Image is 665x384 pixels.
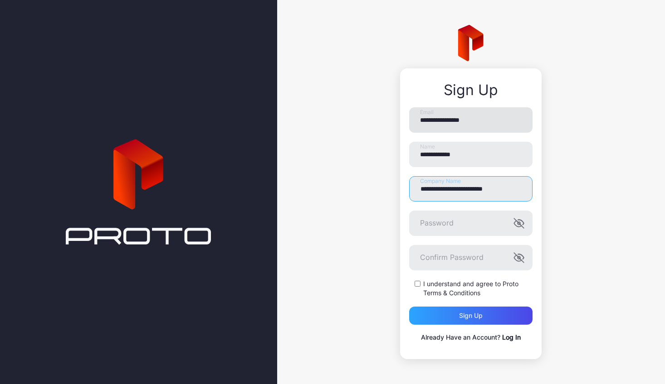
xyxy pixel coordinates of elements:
input: Company Name [409,176,533,202]
button: Sign up [409,307,533,325]
input: Password [409,211,533,236]
p: Already Have an Account? [409,332,533,343]
input: Name [409,142,533,167]
button: Password [513,218,524,229]
label: I understand and agree to [423,279,533,298]
input: Confirm Password [409,245,533,270]
div: Sign up [459,312,483,319]
a: Log In [502,333,521,341]
input: Email [409,107,533,133]
button: Confirm Password [513,252,524,263]
div: Sign Up [409,82,533,98]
